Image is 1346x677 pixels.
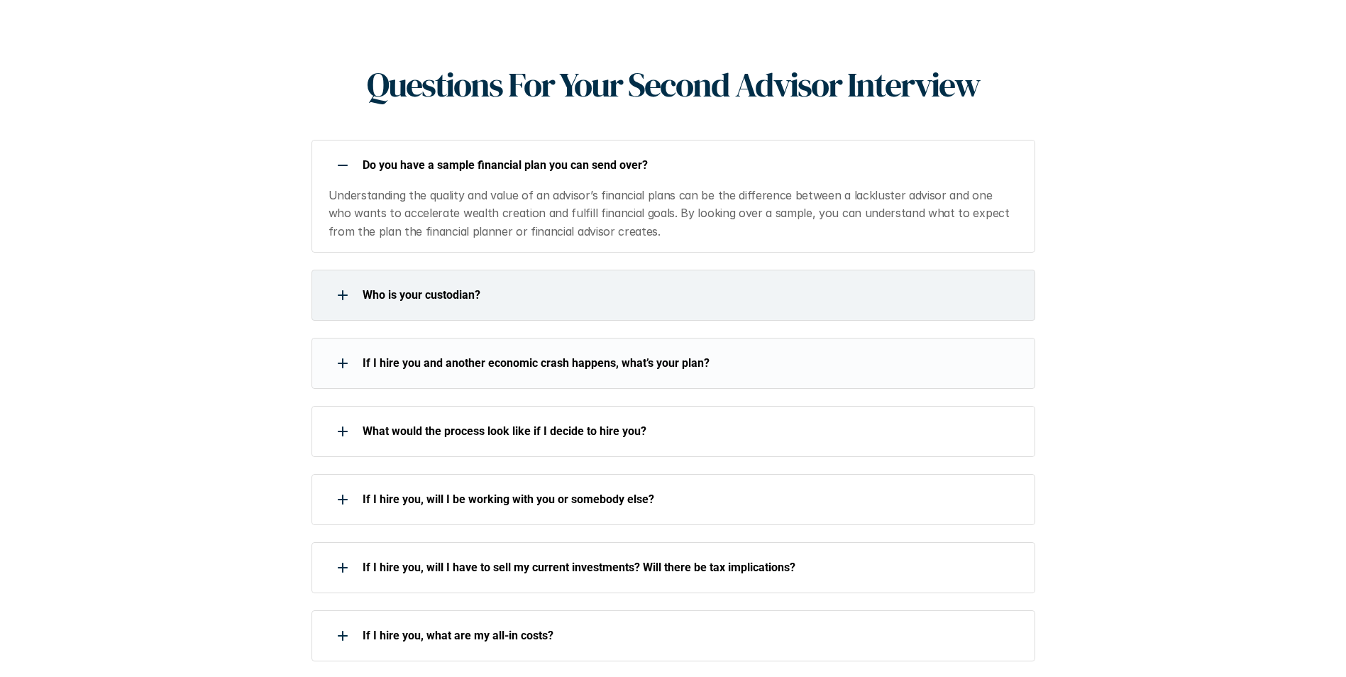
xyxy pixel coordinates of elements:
p: What would the process look like if I decide to hire you? [363,424,1017,438]
p: If I hire you, what are my all-in costs? [363,629,1017,642]
p: Who is your custodian? [363,288,1017,302]
p: Understanding the quality and value of an advisor’s financial plans can be the difference between... [329,187,1017,241]
p: If I hire you and another economic crash happens, what’s your plan? [363,356,1017,370]
p: If I hire you, will I be working with you or somebody else? [363,492,1017,506]
h1: Questions For Your Second Advisor Interview [367,65,979,106]
p: Do you have a sample financial plan you can send over? [363,158,1017,172]
p: If I hire you, will I have to sell my current investments? Will there be tax implications? [363,561,1017,574]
